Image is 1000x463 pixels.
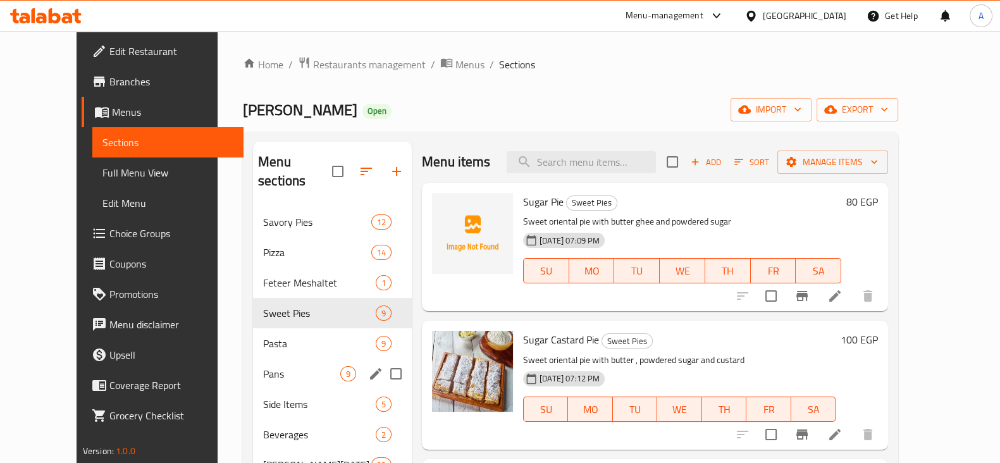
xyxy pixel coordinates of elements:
span: SU [529,262,564,280]
span: Restaurants management [313,57,426,72]
button: FR [751,258,796,283]
a: Coupons [82,249,244,279]
span: SA [801,262,836,280]
div: Sweet Pies [602,333,653,349]
button: Manage items [777,151,888,174]
button: TH [702,397,746,422]
span: [PERSON_NAME] [243,96,357,124]
span: Pans [263,366,340,381]
span: Menus [112,104,233,120]
span: TH [707,400,741,419]
button: MO [569,258,615,283]
a: Full Menu View [92,157,244,188]
span: MO [574,262,610,280]
span: 1.0.0 [116,443,135,459]
span: Pasta [263,336,376,351]
button: FR [746,397,791,422]
button: SU [523,258,569,283]
span: Sort items [726,152,777,172]
div: Open [362,104,392,119]
span: MO [573,400,607,419]
button: delete [853,419,883,450]
span: Branches [109,74,233,89]
span: 9 [376,338,391,350]
div: Sweet Pies [263,306,376,321]
a: Menu disclaimer [82,309,244,340]
span: Select all sections [324,158,351,185]
span: Add [689,155,723,170]
div: Feteer Meshaltet1 [253,268,412,298]
span: Coverage Report [109,378,233,393]
button: import [731,98,812,121]
span: Choice Groups [109,226,233,241]
span: WE [662,400,696,419]
button: SU [523,397,568,422]
span: SU [529,400,563,419]
span: Add item [686,152,726,172]
span: Coupons [109,256,233,271]
button: TH [705,258,751,283]
li: / [431,57,435,72]
a: Promotions [82,279,244,309]
span: Upsell [109,347,233,362]
div: items [376,306,392,321]
a: Edit menu item [827,427,843,442]
span: Sort [734,155,769,170]
div: Pizza14 [253,237,412,268]
div: Side Items5 [253,389,412,419]
a: Home [243,57,283,72]
li: / [490,57,494,72]
span: Edit Menu [102,195,233,211]
div: items [376,397,392,412]
div: [GEOGRAPHIC_DATA] [763,9,846,23]
h2: Menu items [422,152,491,171]
span: Sort sections [351,156,381,187]
div: items [376,275,392,290]
span: Open [362,106,392,116]
span: 14 [372,247,391,259]
button: delete [853,281,883,311]
span: Savory Pies [263,214,371,230]
span: TU [618,400,652,419]
span: Menu disclaimer [109,317,233,332]
a: Choice Groups [82,218,244,249]
button: Add [686,152,726,172]
span: Select section [659,149,686,175]
a: Grocery Checklist [82,400,244,431]
button: WE [660,258,705,283]
div: Feteer Meshaltet [263,275,376,290]
span: Select to update [758,421,784,448]
div: items [340,366,356,381]
button: WE [657,397,701,422]
nav: breadcrumb [243,56,898,73]
a: Menus [440,56,485,73]
li: / [288,57,293,72]
span: SA [796,400,830,419]
h6: 100 EGP [841,331,878,349]
div: Pans9edit [253,359,412,389]
span: Beverages [263,427,376,442]
div: Sweet Pies [566,195,617,211]
span: Sections [102,135,233,150]
span: Menus [455,57,485,72]
span: export [827,102,888,118]
span: TH [710,262,746,280]
a: Edit Restaurant [82,36,244,66]
p: Sweet oriental pie with butter ghee and powdered sugar [523,214,841,230]
button: edit [366,364,385,383]
span: Sugar Pie [523,192,564,211]
span: Sweet Pies [567,195,617,210]
span: Grocery Checklist [109,408,233,423]
button: Sort [731,152,772,172]
p: Sweet oriental pie with butter , powdered sugar and custard [523,352,836,368]
a: Edit Menu [92,188,244,218]
span: [DATE] 07:09 PM [534,235,605,247]
span: FR [751,400,786,419]
span: TU [619,262,655,280]
button: Add section [381,156,412,187]
span: 9 [376,307,391,319]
